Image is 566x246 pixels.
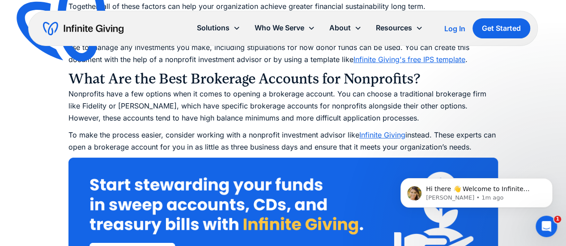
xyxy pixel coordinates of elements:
div: Who We Serve [255,22,304,34]
span: 1 [554,216,561,223]
h3: What Are the Best Brokerage Accounts for Nonprofits? [68,70,498,88]
a: Infinite Giving's free IPS template [353,55,465,64]
div: Who We Serve [247,18,322,38]
div: Resources [369,18,430,38]
div: About [329,22,351,34]
div: Log In [444,25,465,32]
a: home [43,21,123,36]
div: About [322,18,369,38]
div: Solutions [190,18,247,38]
p: Together, all of these factors can help your organization achieve greater financial sustainabilit... [68,0,498,13]
p: To make the process easier, consider working with a nonprofit investment advisor like instead. Th... [68,129,498,153]
div: Solutions [197,22,230,34]
iframe: Intercom notifications message [387,159,566,222]
iframe: Intercom live chat [536,216,557,237]
p: Nonprofits have a few options when it comes to opening a brokerage account. You can choose a trad... [68,88,498,125]
a: Infinite Giving [359,130,405,139]
div: Resources [376,22,412,34]
a: Log In [444,23,465,34]
a: Get Started [472,18,530,38]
